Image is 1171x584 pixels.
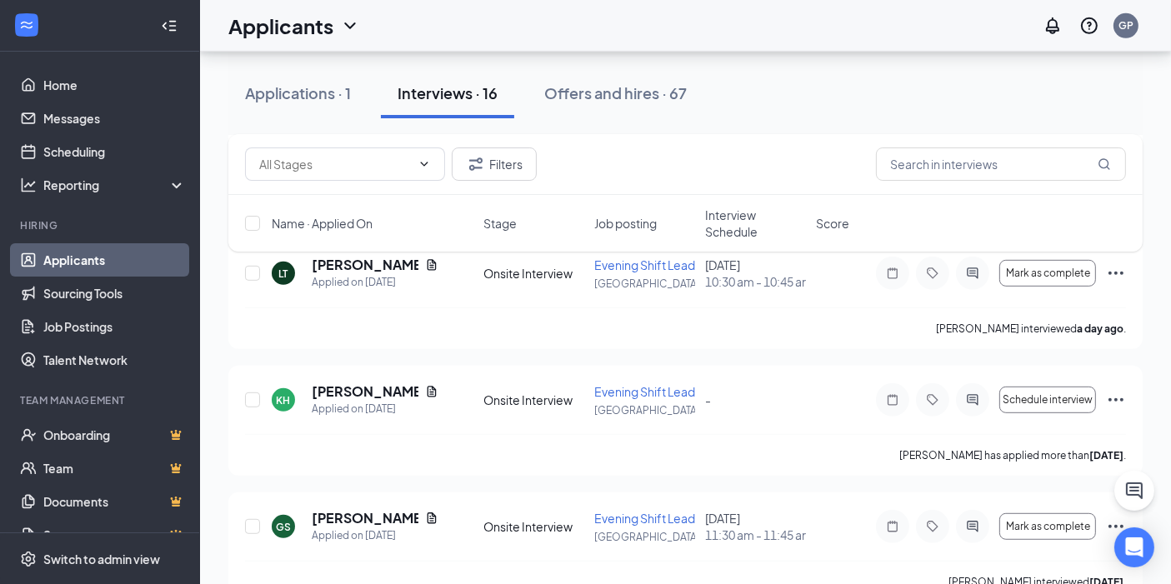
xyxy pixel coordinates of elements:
[899,448,1126,462] p: [PERSON_NAME] has applied more than .
[594,257,695,272] span: Evening Shift Lead
[1106,517,1126,537] svg: Ellipses
[43,310,186,343] a: Job Postings
[43,102,186,135] a: Messages
[43,177,187,193] div: Reporting
[816,215,849,232] span: Score
[43,518,186,552] a: SurveysCrown
[1114,527,1154,567] div: Open Intercom Messenger
[483,392,584,408] div: Onsite Interview
[43,485,186,518] a: DocumentsCrown
[544,82,687,103] div: Offers and hires · 67
[483,215,517,232] span: Stage
[963,520,983,533] svg: ActiveChat
[43,277,186,310] a: Sourcing Tools
[483,265,584,282] div: Onsite Interview
[705,527,806,543] span: 11:30 am - 11:45 am
[228,12,333,40] h1: Applicants
[43,343,186,377] a: Talent Network
[43,135,186,168] a: Scheduling
[425,385,438,398] svg: Document
[312,401,438,417] div: Applied on [DATE]
[312,527,438,544] div: Applied on [DATE]
[452,147,537,181] button: Filter Filters
[277,393,291,407] div: KH
[705,510,806,543] div: [DATE]
[20,551,37,567] svg: Settings
[594,530,695,544] p: [GEOGRAPHIC_DATA]
[705,207,806,240] span: Interview Schedule
[705,257,806,290] div: [DATE]
[43,68,186,102] a: Home
[1106,390,1126,410] svg: Ellipses
[1098,157,1111,171] svg: MagnifyingGlass
[883,520,903,533] svg: Note
[279,267,288,281] div: LT
[705,392,711,407] span: -
[466,154,486,174] svg: Filter
[483,518,584,535] div: Onsite Interview
[594,215,657,232] span: Job posting
[312,382,418,401] h5: [PERSON_NAME]
[999,387,1096,413] button: Schedule interview
[1043,16,1063,36] svg: Notifications
[883,267,903,280] svg: Note
[18,17,35,33] svg: WorkstreamLogo
[923,393,943,407] svg: Tag
[425,512,438,525] svg: Document
[1124,481,1144,501] svg: ChatActive
[963,267,983,280] svg: ActiveChat
[936,322,1126,336] p: [PERSON_NAME] interviewed .
[20,218,183,232] div: Hiring
[923,267,943,280] svg: Tag
[999,260,1096,287] button: Mark as complete
[883,393,903,407] svg: Note
[1079,16,1099,36] svg: QuestionInfo
[20,393,183,407] div: Team Management
[43,551,160,567] div: Switch to admin view
[272,215,373,232] span: Name · Applied On
[1003,394,1093,406] span: Schedule interview
[1006,267,1090,279] span: Mark as complete
[276,520,291,534] div: GS
[259,155,411,173] input: All Stages
[1106,263,1126,283] svg: Ellipses
[923,520,943,533] svg: Tag
[999,513,1096,540] button: Mark as complete
[245,82,351,103] div: Applications · 1
[43,418,186,452] a: OnboardingCrown
[594,384,695,399] span: Evening Shift Lead
[312,274,438,291] div: Applied on [DATE]
[1006,521,1090,532] span: Mark as complete
[1077,322,1123,335] b: a day ago
[312,509,418,527] h5: [PERSON_NAME]
[20,177,37,193] svg: Analysis
[594,277,695,291] p: [GEOGRAPHIC_DATA]
[418,157,431,171] svg: ChevronDown
[398,82,498,103] div: Interviews · 16
[594,403,695,417] p: [GEOGRAPHIC_DATA]
[594,511,695,526] span: Evening Shift Lead
[43,243,186,277] a: Applicants
[876,147,1126,181] input: Search in interviews
[705,273,806,290] span: 10:30 am - 10:45 am
[1118,18,1133,32] div: GP
[1089,449,1123,462] b: [DATE]
[161,17,178,34] svg: Collapse
[43,452,186,485] a: TeamCrown
[1114,471,1154,511] button: ChatActive
[340,16,360,36] svg: ChevronDown
[963,393,983,407] svg: ActiveChat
